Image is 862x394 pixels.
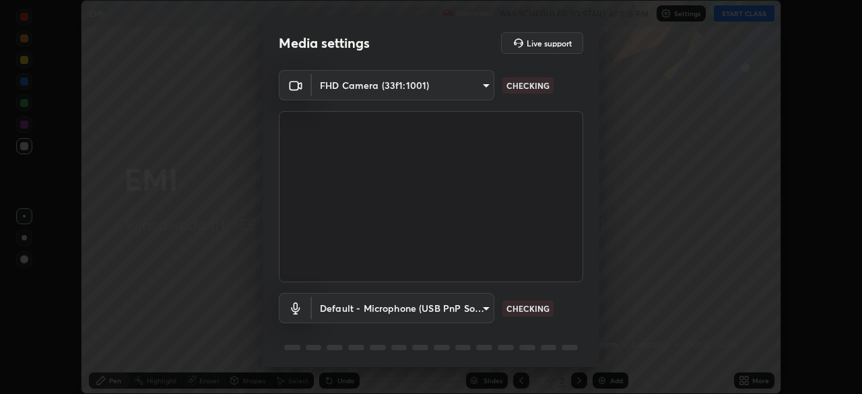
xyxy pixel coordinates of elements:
[506,79,550,92] p: CHECKING
[506,302,550,315] p: CHECKING
[312,70,494,100] div: FHD Camera (33f1:1001)
[527,39,572,47] h5: Live support
[312,293,494,323] div: FHD Camera (33f1:1001)
[279,34,370,52] h2: Media settings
